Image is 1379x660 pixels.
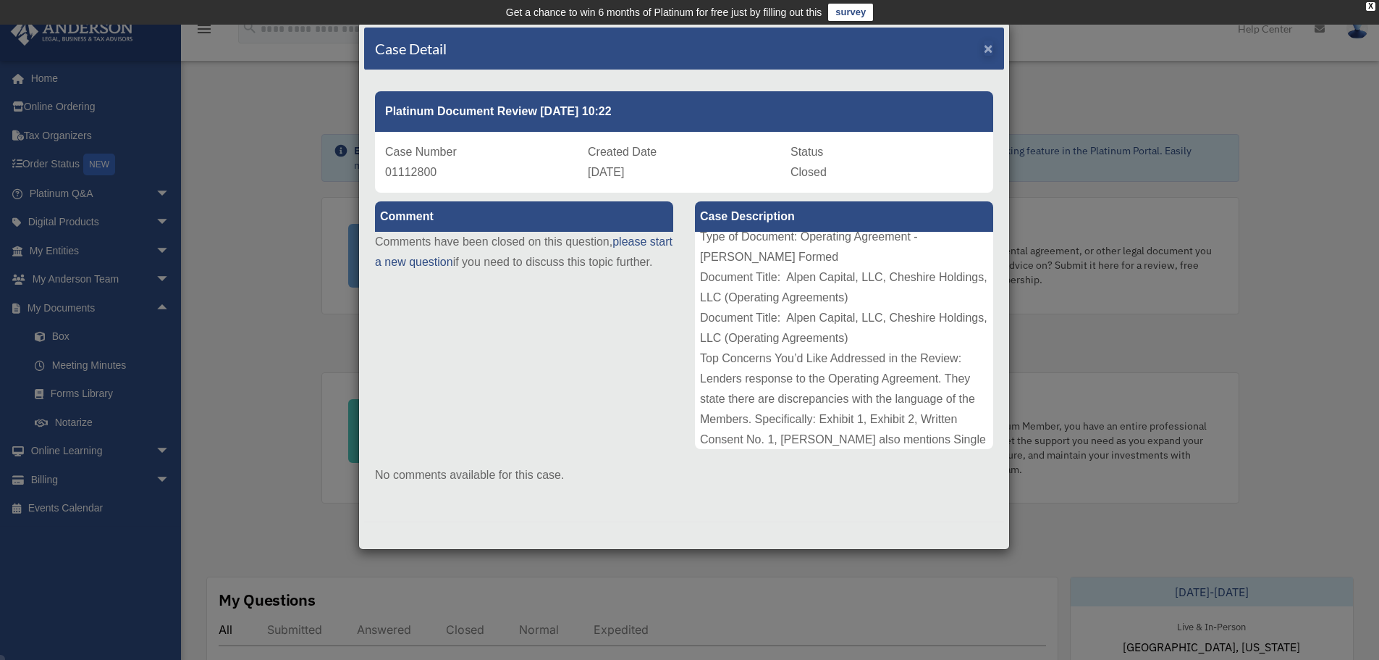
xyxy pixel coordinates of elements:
p: No comments available for this case. [375,465,993,485]
div: close [1366,2,1375,11]
div: Get a chance to win 6 months of Platinum for free just by filling out this [506,4,822,21]
span: Closed [790,166,827,178]
label: Comment [375,201,673,232]
span: [DATE] [588,166,624,178]
a: survey [828,4,873,21]
div: Platinum Document Review [DATE] 10:22 [375,91,993,132]
button: Close [984,41,993,56]
span: Status [790,146,823,158]
span: × [984,40,993,57]
label: Case Description [695,201,993,232]
span: Case Number [385,146,457,158]
span: Created Date [588,146,657,158]
div: Type of Document: Operating Agreement - [PERSON_NAME] Formed Document Title: Alpen Capital, LLC, ... [695,232,993,449]
span: 01112800 [385,166,437,178]
p: Comments have been closed on this question, if you need to discuss this topic further. [375,232,673,272]
a: please start a new question [375,235,672,268]
h4: Case Detail [375,38,447,59]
